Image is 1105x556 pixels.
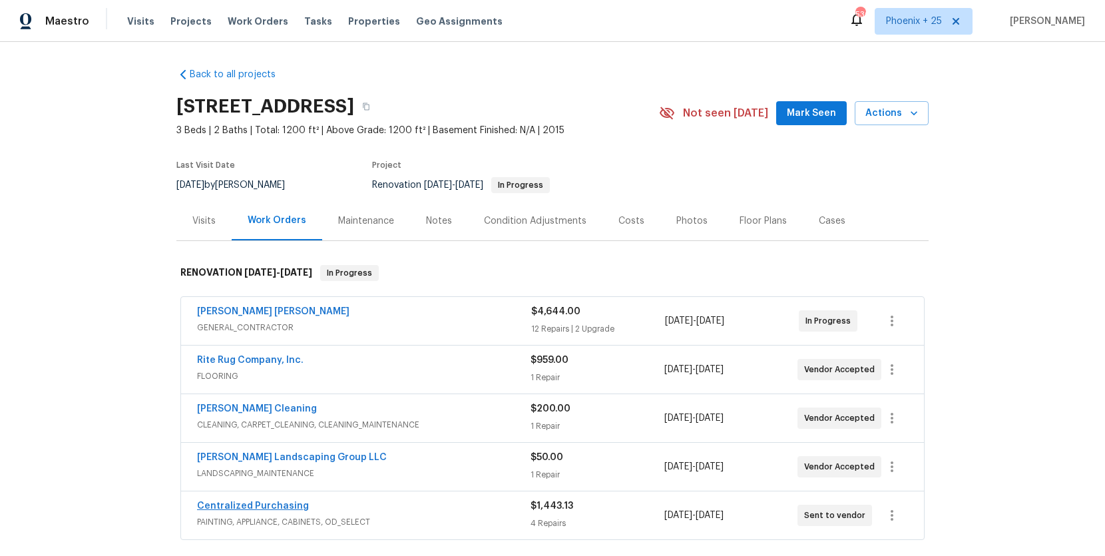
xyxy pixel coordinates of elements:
div: 12 Repairs | 2 Upgrade [531,322,665,336]
span: FLOORING [197,370,531,383]
span: Tasks [304,17,332,26]
a: [PERSON_NAME] Cleaning [197,404,317,414]
a: [PERSON_NAME] Landscaping Group LLC [197,453,387,462]
div: 4 Repairs [531,517,664,530]
span: [DATE] [696,462,724,471]
div: 1 Repair [531,468,664,481]
span: LANDSCAPING_MAINTENANCE [197,467,531,480]
div: Costs [618,214,644,228]
button: Actions [855,101,929,126]
span: [DATE] [696,316,724,326]
span: - [664,412,724,425]
span: Maestro [45,15,89,28]
div: Notes [426,214,452,228]
span: In Progress [322,266,377,280]
span: Sent to vendor [804,509,871,522]
span: PAINTING, APPLIANCE, CABINETS, OD_SELECT [197,515,531,529]
span: 3 Beds | 2 Baths | Total: 1200 ft² | Above Grade: 1200 ft² | Basement Finished: N/A | 2015 [176,124,659,137]
div: by [PERSON_NAME] [176,177,301,193]
div: Visits [192,214,216,228]
span: GENERAL_CONTRACTOR [197,321,531,334]
span: - [244,268,312,277]
span: - [664,460,724,473]
span: [DATE] [664,414,692,423]
a: Centralized Purchasing [197,501,309,511]
span: Project [372,161,401,169]
span: CLEANING, CARPET_CLEANING, CLEANING_MAINTENANCE [197,418,531,431]
h6: RENOVATION [180,265,312,281]
span: Actions [865,105,918,122]
a: Back to all projects [176,68,304,81]
span: [DATE] [664,511,692,520]
span: Vendor Accepted [804,363,880,376]
div: Work Orders [248,214,306,227]
span: - [665,314,724,328]
span: Geo Assignments [416,15,503,28]
span: Not seen [DATE] [683,107,768,120]
span: Projects [170,15,212,28]
span: [DATE] [664,462,692,471]
span: [DATE] [664,365,692,374]
span: Vendor Accepted [804,460,880,473]
h2: [STREET_ADDRESS] [176,100,354,113]
span: Last Visit Date [176,161,235,169]
button: Mark Seen [776,101,847,126]
span: Visits [127,15,154,28]
span: [DATE] [696,365,724,374]
span: $959.00 [531,356,568,365]
a: [PERSON_NAME] [PERSON_NAME] [197,307,349,316]
button: Copy Address [354,95,378,119]
span: In Progress [493,181,549,189]
a: Rite Rug Company, Inc. [197,356,304,365]
div: 530 [855,8,865,21]
div: 1 Repair [531,371,664,384]
span: [PERSON_NAME] [1004,15,1085,28]
span: [DATE] [696,511,724,520]
span: $1,443.13 [531,501,573,511]
span: - [664,363,724,376]
span: Work Orders [228,15,288,28]
span: $200.00 [531,404,570,414]
span: Phoenix + 25 [886,15,942,28]
span: - [424,180,483,190]
span: - [664,509,724,522]
div: Floor Plans [740,214,787,228]
span: [DATE] [424,180,452,190]
span: [DATE] [280,268,312,277]
span: Renovation [372,180,550,190]
span: [DATE] [665,316,693,326]
span: [DATE] [176,180,204,190]
span: [DATE] [244,268,276,277]
div: Photos [676,214,708,228]
span: Vendor Accepted [804,412,880,425]
div: RENOVATION [DATE]-[DATE]In Progress [176,252,929,294]
div: Cases [819,214,845,228]
span: [DATE] [455,180,483,190]
div: 1 Repair [531,419,664,433]
span: Properties [348,15,400,28]
span: Mark Seen [787,105,836,122]
span: $50.00 [531,453,563,462]
div: Condition Adjustments [484,214,586,228]
div: Maintenance [338,214,394,228]
span: $4,644.00 [531,307,580,316]
span: In Progress [805,314,856,328]
span: [DATE] [696,414,724,423]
